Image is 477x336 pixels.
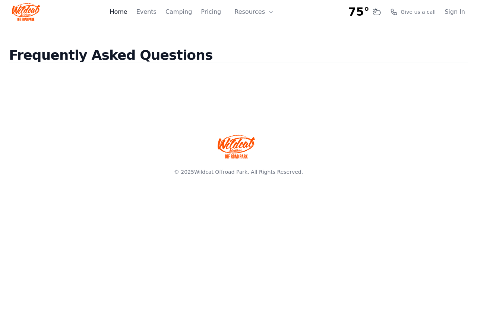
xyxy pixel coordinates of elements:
span: 75° [348,5,370,19]
a: Sign In [445,7,465,16]
img: Wildcat Logo [12,3,40,21]
a: Wildcat Offroad Park [194,169,247,175]
a: Events [136,7,157,16]
a: Pricing [201,7,221,16]
a: Home [110,7,127,16]
span: Give us a call [401,8,436,16]
a: Camping [165,7,192,16]
button: Resources [230,4,278,19]
img: Wildcat Offroad park [218,135,255,158]
a: Give us a call [390,8,436,16]
span: © 2025 . All Rights Reserved. [174,169,303,175]
h2: Frequently Asked Questions [9,48,468,75]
